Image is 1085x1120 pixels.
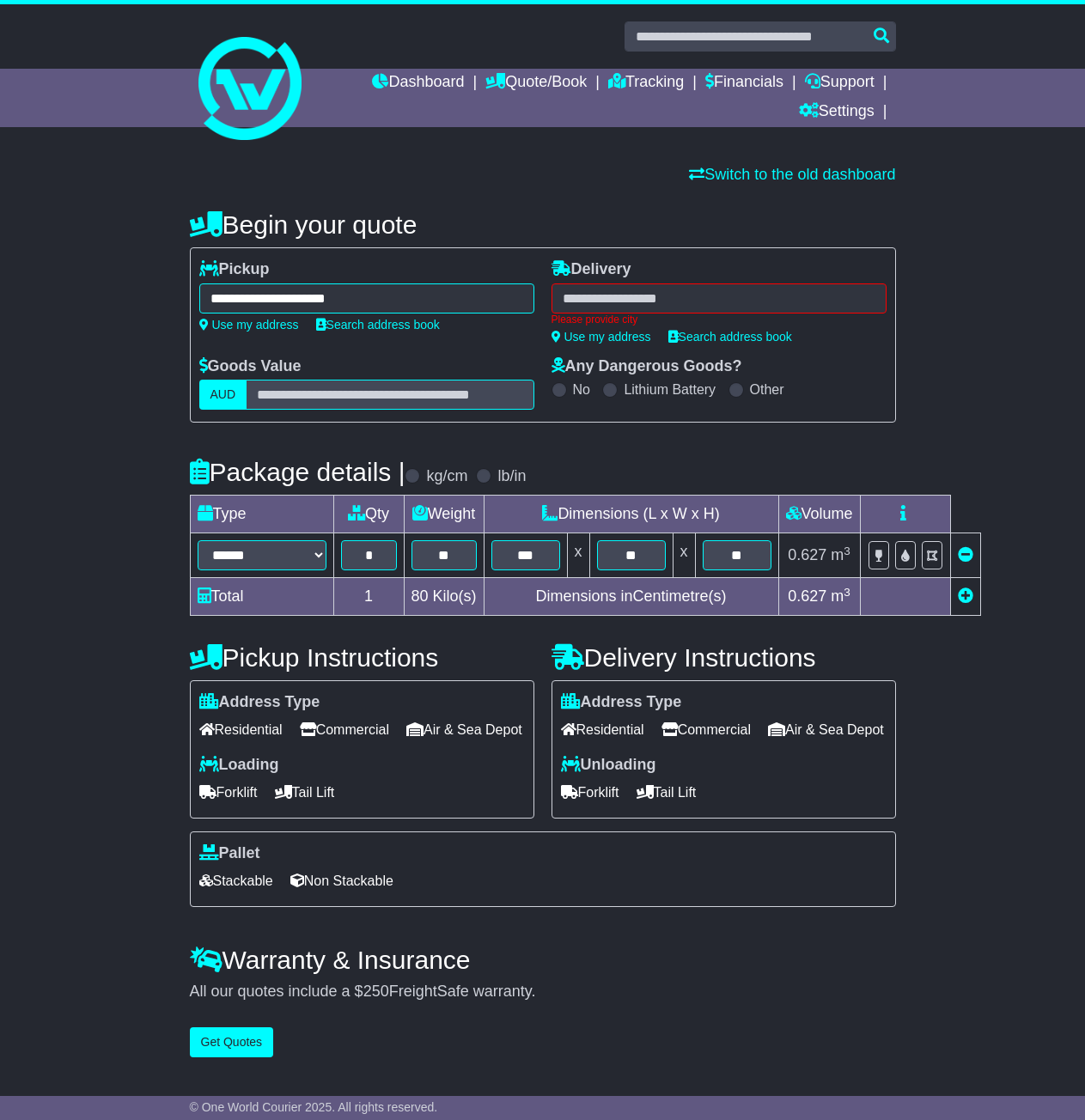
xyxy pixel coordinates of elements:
label: Delivery [552,260,631,279]
span: Stackable [199,867,273,894]
div: Keywords by Traffic [192,101,283,113]
span: m [831,546,850,563]
label: Goods Value [199,357,302,376]
label: No [573,381,590,398]
img: tab_domain_overview_orange.svg [50,100,64,113]
h4: Warranty & Insurance [190,946,896,974]
h4: Package details | [190,458,405,486]
h4: Delivery Instructions [552,643,896,672]
label: Pallet [199,844,260,863]
label: Address Type [199,693,320,712]
span: Commercial [661,716,751,743]
td: Total [190,578,333,616]
label: Loading [199,756,279,775]
a: Switch to the old dashboard [689,166,895,183]
td: Dimensions in Centimetre(s) [484,578,778,616]
label: Lithium Battery [624,381,716,398]
span: m [831,587,850,605]
a: Search address book [316,318,440,332]
div: All our quotes include a $ FreightSafe warranty. [190,983,896,1001]
td: Weight [404,496,484,533]
span: Forklift [199,779,258,806]
div: Domain: [DOMAIN_NAME] [45,45,189,58]
a: Support [805,69,875,98]
label: kg/cm [426,467,467,486]
td: 1 [333,578,404,616]
a: Use my address [552,330,651,344]
td: Dimensions (L x W x H) [484,496,778,533]
a: Dashboard [372,69,464,98]
a: Search address book [668,330,792,344]
img: logo_orange.svg [27,27,41,41]
div: Please provide city [552,313,887,326]
a: Settings [799,98,875,127]
span: 0.627 [788,546,826,563]
label: Any Dangerous Goods? [552,357,742,376]
img: website_grey.svg [27,45,41,58]
button: Get Quotes [190,1027,274,1057]
h4: Pickup Instructions [190,643,534,672]
span: Tail Lift [637,779,697,806]
span: 80 [411,587,429,605]
label: Other [750,381,784,398]
span: 0.627 [788,587,826,605]
label: lb/in [497,467,526,486]
span: Air & Sea Depot [406,716,522,743]
label: Address Type [561,693,682,712]
td: x [567,533,589,578]
span: © One World Courier 2025. All rights reserved. [190,1100,438,1114]
label: Pickup [199,260,270,279]
sup: 3 [844,545,850,557]
span: Air & Sea Depot [768,716,884,743]
span: Non Stackable [290,867,393,894]
td: Type [190,496,333,533]
a: Financials [705,69,783,98]
span: Commercial [300,716,389,743]
td: Kilo(s) [404,578,484,616]
label: AUD [199,380,247,410]
h4: Begin your quote [190,210,896,239]
sup: 3 [844,586,850,599]
span: Forklift [561,779,619,806]
div: v 4.0.25 [48,27,84,41]
label: Unloading [561,756,656,775]
span: Tail Lift [275,779,335,806]
a: Tracking [608,69,684,98]
img: tab_keywords_by_traffic_grey.svg [174,100,187,113]
td: Volume [778,496,860,533]
a: Use my address [199,318,299,332]
span: Residential [199,716,283,743]
td: Qty [333,496,404,533]
a: Add new item [958,587,973,605]
span: 250 [363,983,389,1000]
div: Domain Overview [69,101,154,113]
span: Residential [561,716,644,743]
a: Quote/Book [485,69,587,98]
a: Remove this item [958,546,973,563]
td: x [673,533,695,578]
